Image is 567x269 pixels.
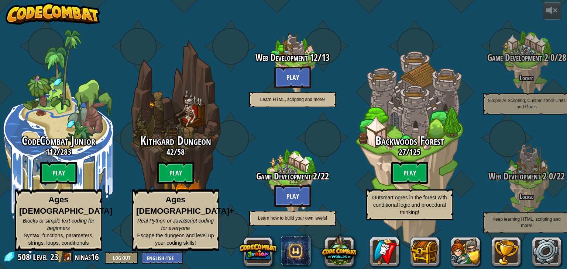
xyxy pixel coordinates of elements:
[33,251,48,263] span: Level
[6,3,100,25] img: CodeCombat - Learn how to code by playing a game
[547,170,553,182] span: 0
[24,233,93,246] span: Syntax, functions, parameters, strings, loops, conditionals
[543,3,561,20] button: Adjust volume
[50,251,58,263] span: 23
[488,98,566,109] span: Simple AI Scripting, Customizable Units and Goals
[137,218,214,231] span: Real Python or JavaScript coding for everyone
[136,195,234,216] strong: Ages [DEMOGRAPHIC_DATA]+
[488,170,547,182] span: Web Development 2
[234,125,351,241] div: Complete previous world to unlock
[117,29,234,263] div: Complete previous world to unlock
[322,51,330,64] span: 13
[19,195,112,216] strong: Ages [DEMOGRAPHIC_DATA]
[557,170,565,182] span: 22
[46,146,57,157] span: 112
[18,251,32,263] span: 508
[372,195,447,215] span: Outsmart ogres in the forest with conditional logic and procedural thinking!
[40,162,77,184] btn: Play
[375,133,444,149] span: Backwoods Forest
[137,233,214,246] span: Escape the dungeon and level up your coding skills!
[75,251,101,263] a: ninas16
[307,51,318,64] span: 12
[234,171,351,181] h3: /
[177,146,185,157] span: 58
[255,51,307,64] span: Web Development
[117,147,234,156] h3: /
[311,170,317,182] span: 2
[22,133,95,149] span: CodeCombat Junior
[105,252,138,264] button: Log Out
[548,51,554,64] span: 0
[157,162,194,184] btn: Play
[409,146,420,157] span: 125
[60,146,71,157] span: 283
[274,185,311,207] btn: Play
[399,146,406,157] span: 27
[351,147,468,156] h3: /
[351,29,468,263] div: Complete previous world to unlock
[558,51,566,64] span: 28
[274,66,311,88] btn: Play
[23,218,94,231] span: Blocks or simple text coding for beginners
[321,170,329,182] span: 22
[166,146,174,157] span: 42
[258,216,327,221] span: Learn how to build your own levels!
[492,217,561,228] span: Keep learning HTML, scripting and more!
[140,133,211,149] span: Kithgard Dungeon
[234,6,351,123] div: Complete previous world to unlock
[391,162,428,184] btn: Play
[256,170,311,182] span: Game Development
[487,51,548,64] span: Game Development 2
[234,53,351,63] h3: /
[260,97,325,102] span: Learn HTML, scripting and more!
